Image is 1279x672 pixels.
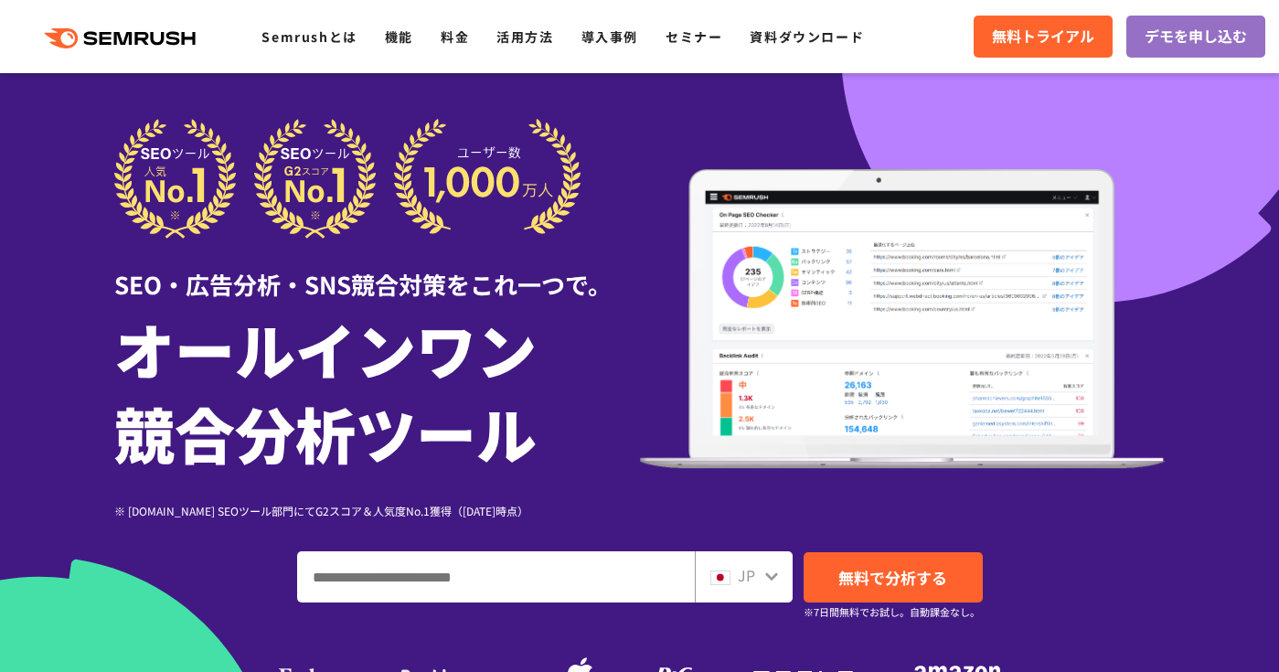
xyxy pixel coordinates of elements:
a: 導入事例 [581,27,638,46]
a: 資料ダウンロード [750,27,864,46]
a: 無料で分析する [804,552,983,603]
a: セミナー [666,27,722,46]
h1: オールインワン 競合分析ツール [114,306,640,475]
span: 無料トライアル [992,25,1094,48]
div: SEO・広告分析・SNS競合対策をこれ一つで。 [114,239,640,302]
a: 機能 [385,27,413,46]
input: ドメイン、キーワードまたはURLを入力してください [298,552,694,602]
small: ※7日間無料でお試し。自動課金なし。 [804,603,980,621]
span: デモを申し込む [1145,25,1247,48]
a: 活用方法 [496,27,553,46]
a: 無料トライアル [974,16,1113,58]
span: 無料で分析する [838,566,947,589]
span: JP [738,564,755,586]
a: Semrushとは [261,27,357,46]
a: 料金 [441,27,469,46]
div: ※ [DOMAIN_NAME] SEOツール部門にてG2スコア＆人気度No.1獲得（[DATE]時点） [114,502,640,519]
a: デモを申し込む [1126,16,1265,58]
